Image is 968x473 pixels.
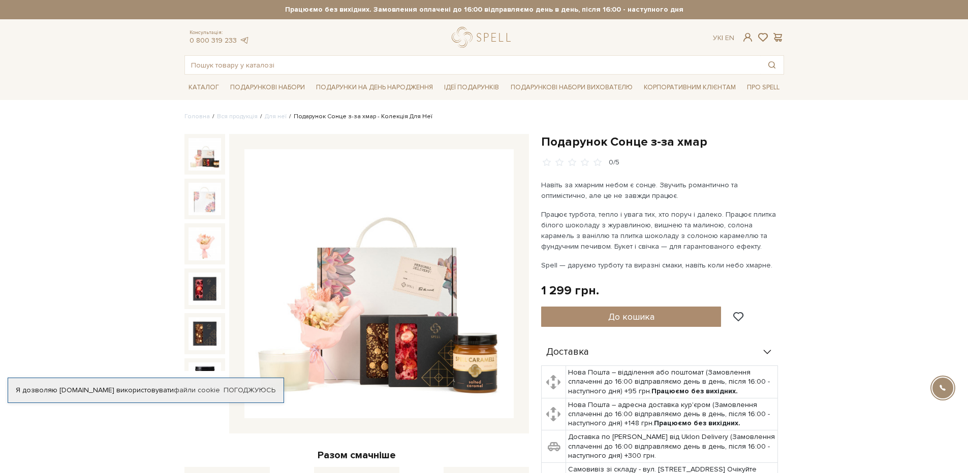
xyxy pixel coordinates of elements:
[713,33,734,43] div: Ук
[566,398,778,430] td: Нова Пошта – адресна доставка кур'єром (Замовлення сплаченні до 16:00 відправляємо день в день, п...
[725,33,734,42] a: En
[8,386,284,395] div: Я дозволяю [DOMAIN_NAME] використовувати
[440,80,503,95] a: Ідеї подарунків
[189,183,221,215] img: Подарунок Сонце з-за хмар
[190,36,237,45] a: 0 800 319 233
[541,307,722,327] button: До кошика
[184,113,210,120] a: Головна
[190,29,249,36] span: Консультація:
[184,80,223,95] a: Каталог
[609,158,619,167] div: 0/5
[312,80,437,95] a: Подарунки на День народження
[287,112,432,121] li: Подарунок Сонце з-за хмар - Колекція Для Неї
[541,260,779,271] p: Spell — даруємо турботу та виразні смаки, навіть коли небо хмарне.
[217,113,258,120] a: Вся продукція
[541,180,779,201] p: Навіть за хмарним небом є сонце. Звучить романтично та оптимістично, але це не завжди працює.
[185,56,760,74] input: Пошук товару у каталозі
[541,283,599,298] div: 1 299 грн.
[608,311,654,322] span: До кошика
[189,273,221,305] img: Подарунок Сонце з-за хмар
[189,227,221,260] img: Подарунок Сонце з-за хмар
[189,362,221,395] img: Подарунок Сонце з-за хмар
[226,80,309,95] a: Подарункові набори
[507,79,637,96] a: Подарункові набори вихователю
[640,79,740,96] a: Корпоративним клієнтам
[541,134,784,150] h1: Подарунок Сонце з-за хмар
[189,317,221,350] img: Подарунок Сонце з-за хмар
[184,449,529,462] div: Разом смачніше
[174,386,220,394] a: файли cookie
[743,80,784,95] a: Про Spell
[541,209,779,252] p: Працює турбота, тепло і увага тих, хто поруч і далеко. Працює плитка білого шоколаду з журавлиною...
[722,33,723,42] span: |
[244,149,514,418] img: Подарунок Сонце з-за хмар
[654,419,740,427] b: Працюємо без вихідних.
[239,36,249,45] a: telegram
[184,5,784,14] strong: Працюємо без вихідних. Замовлення оплачені до 16:00 відправляємо день в день, після 16:00 - насту...
[189,138,221,171] img: Подарунок Сонце з-за хмар
[224,386,275,395] a: Погоджуюсь
[546,348,589,357] span: Доставка
[760,56,784,74] button: Пошук товару у каталозі
[651,387,738,395] b: Працюємо без вихідних.
[566,366,778,398] td: Нова Пошта – відділення або поштомат (Замовлення сплаченні до 16:00 відправляємо день в день, піс...
[452,27,515,48] a: logo
[566,430,778,463] td: Доставка по [PERSON_NAME] від Uklon Delivery (Замовлення сплаченні до 16:00 відправляємо день в д...
[265,113,287,120] a: Для неї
